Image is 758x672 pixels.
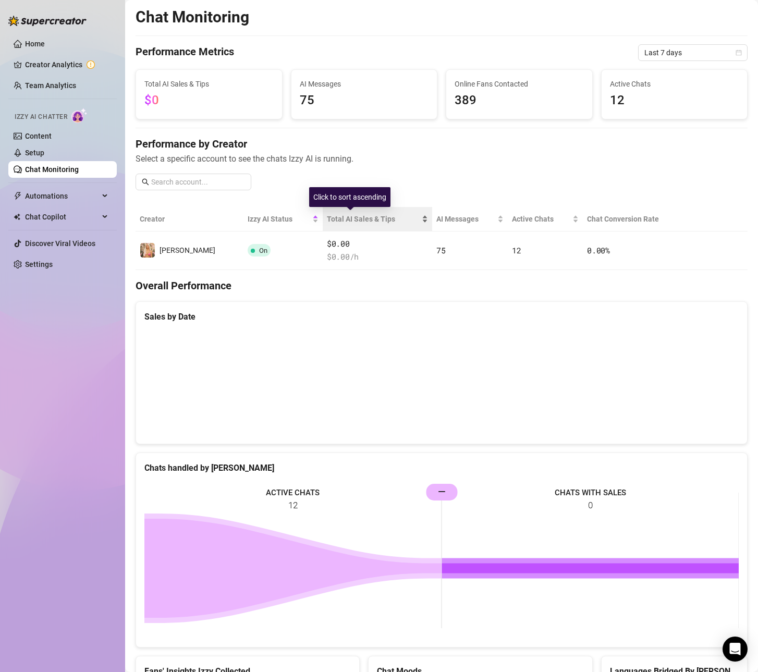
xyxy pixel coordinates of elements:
[14,213,20,221] img: Chat Copilot
[25,239,95,248] a: Discover Viral Videos
[327,213,420,225] span: Total AI Sales & Tips
[436,245,445,255] span: 75
[455,91,584,111] span: 389
[736,50,742,56] span: calendar
[432,207,508,231] th: AI Messages
[71,108,88,123] img: AI Chatter
[25,81,76,90] a: Team Analytics
[300,91,429,111] span: 75
[144,93,159,107] span: $0
[587,245,610,255] span: 0.00 %
[144,461,739,474] div: Chats handled by [PERSON_NAME]
[136,7,249,27] h2: Chat Monitoring
[455,78,584,90] span: Online Fans Contacted
[25,260,53,268] a: Settings
[136,207,243,231] th: Creator
[25,188,99,204] span: Automations
[15,112,67,122] span: Izzy AI Chatter
[259,247,267,254] span: On
[25,149,44,157] a: Setup
[508,207,583,231] th: Active Chats
[610,78,739,90] span: Active Chats
[300,78,429,90] span: AI Messages
[136,278,748,293] h4: Overall Performance
[25,165,79,174] a: Chat Monitoring
[25,56,108,73] a: Creator Analytics exclamation-circle
[144,310,739,323] div: Sales by Date
[327,251,428,263] span: $ 0.00 /h
[248,213,310,225] span: Izzy AI Status
[140,243,155,258] img: Anthia
[14,192,22,200] span: thunderbolt
[151,176,245,188] input: Search account...
[25,132,52,140] a: Content
[8,16,87,26] img: logo-BBDzfeDw.svg
[327,238,428,250] span: $0.00
[323,207,432,231] th: Total AI Sales & Tips
[723,637,748,662] div: Open Intercom Messenger
[144,78,274,90] span: Total AI Sales & Tips
[136,152,748,165] span: Select a specific account to see the chats Izzy AI is running.
[512,213,570,225] span: Active Chats
[610,91,739,111] span: 12
[644,45,741,60] span: Last 7 days
[160,246,215,254] span: [PERSON_NAME]
[25,209,99,225] span: Chat Copilot
[309,187,390,207] div: Click to sort ascending
[583,207,686,231] th: Chat Conversion Rate
[243,207,323,231] th: Izzy AI Status
[136,137,748,151] h4: Performance by Creator
[142,178,149,186] span: search
[136,44,234,61] h4: Performance Metrics
[512,245,521,255] span: 12
[436,213,495,225] span: AI Messages
[25,40,45,48] a: Home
